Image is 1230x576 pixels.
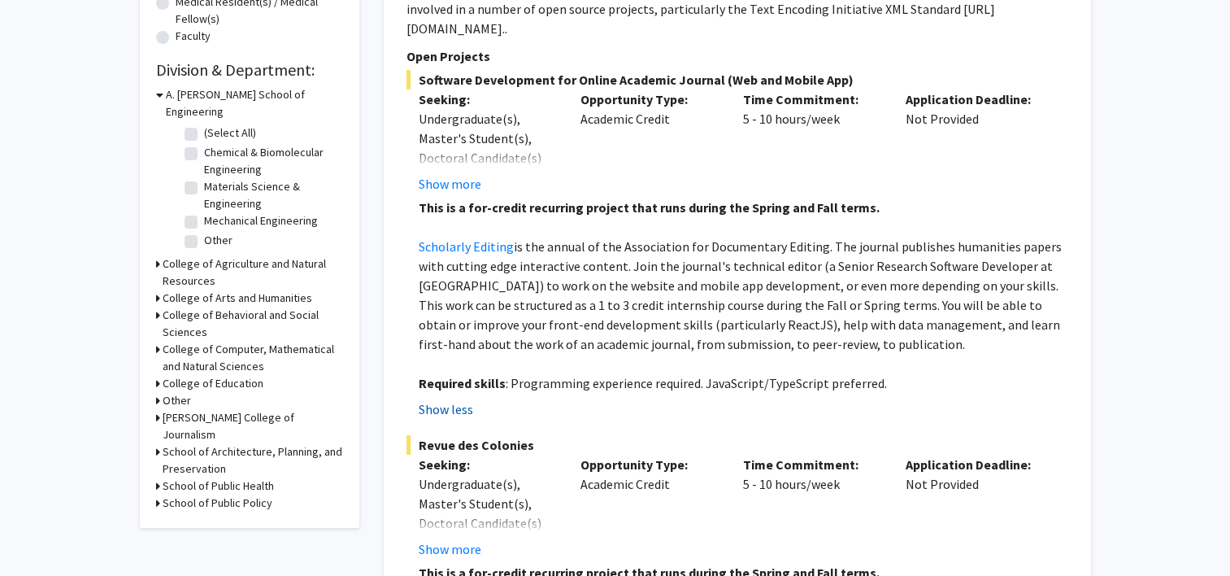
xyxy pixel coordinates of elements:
h3: College of Agriculture and Natural Resources [163,255,343,290]
label: Faculty [176,28,211,45]
div: Academic Credit [568,89,731,194]
strong: Required skills [419,375,506,391]
h3: Other [163,392,191,409]
p: Seeking: [419,89,557,109]
p: Application Deadline: [906,89,1044,109]
h3: School of Architecture, Planning, and Preservation [163,443,343,478]
strong: This is a for-credit recurring project that runs during the Spring and Fall terms. [419,199,880,216]
div: Undergraduate(s), Master's Student(s), Doctoral Candidate(s) (PhD, MD, DMD, PharmD, etc.) [419,474,557,572]
p: Time Commitment: [743,455,881,474]
p: Opportunity Type: [580,455,719,474]
p: Time Commitment: [743,89,881,109]
button: Show more [419,539,481,559]
label: Chemical & Biomolecular Engineering [204,144,339,178]
div: Not Provided [893,89,1056,194]
h2: Division & Department: [156,60,343,80]
h3: A. [PERSON_NAME] School of Engineering [166,86,343,120]
iframe: Chat [12,503,69,564]
div: Academic Credit [568,455,731,559]
button: Show more [419,174,481,194]
h3: School of Public Health [163,478,274,495]
p: : Programming experience required. JavaScript/TypeScript preferred. [419,373,1068,393]
div: 5 - 10 hours/week [731,455,893,559]
div: Undergraduate(s), Master's Student(s), Doctoral Candidate(s) (PhD, MD, DMD, PharmD, etc.) [419,109,557,207]
p: Seeking: [419,455,557,474]
span: Software Development for Online Academic Journal (Web and Mobile App) [406,70,1068,89]
h3: School of Public Policy [163,495,272,512]
label: Materials Science & Engineering [204,178,339,212]
h3: College of Computer, Mathematical and Natural Sciences [163,341,343,375]
a: Scholarly Editing [419,238,514,255]
h3: College of Behavioral and Social Sciences [163,307,343,341]
button: Show less [419,399,473,419]
div: 5 - 10 hours/week [731,89,893,194]
p: Open Projects [406,46,1068,66]
label: (Select All) [204,124,256,142]
span: Revue des Colonies [406,435,1068,455]
p: is the annual of the Association for Documentary Editing. The journal publishes humanities papers... [419,237,1068,354]
label: Other [204,232,233,249]
h3: College of Education [163,375,263,392]
h3: [PERSON_NAME] College of Journalism [163,409,343,443]
p: Opportunity Type: [580,89,719,109]
p: Application Deadline: [906,455,1044,474]
div: Not Provided [893,455,1056,559]
label: Mechanical Engineering [204,212,318,229]
h3: College of Arts and Humanities [163,290,312,307]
